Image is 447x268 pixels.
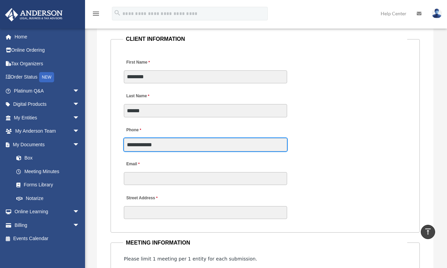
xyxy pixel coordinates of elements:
[3,8,65,21] img: Anderson Advisors Platinum Portal
[5,205,90,219] a: Online Learningarrow_drop_down
[5,30,90,44] a: Home
[123,34,407,44] legend: CLIENT INFORMATION
[92,10,100,18] i: menu
[10,178,90,192] a: Forms Library
[10,151,90,165] a: Box
[5,44,90,57] a: Online Ordering
[432,9,442,18] img: User Pic
[10,191,90,205] a: Notarize
[5,98,90,111] a: Digital Productsarrow_drop_down
[73,84,86,98] span: arrow_drop_down
[124,256,257,262] span: Please limit 1 meeting per 1 entity for each submission.
[5,57,90,70] a: Tax Organizers
[10,165,86,178] a: Meeting Minutes
[73,111,86,125] span: arrow_drop_down
[123,238,407,248] legend: MEETING INFORMATION
[73,138,86,152] span: arrow_drop_down
[73,218,86,232] span: arrow_drop_down
[5,218,90,232] a: Billingarrow_drop_down
[39,72,54,82] div: NEW
[73,205,86,219] span: arrow_drop_down
[114,9,121,17] i: search
[5,70,90,84] a: Order StatusNEW
[124,126,143,135] label: Phone
[5,124,90,138] a: My Anderson Teamarrow_drop_down
[124,194,188,203] label: Street Address
[5,138,90,151] a: My Documentsarrow_drop_down
[92,12,100,18] a: menu
[424,228,432,236] i: vertical_align_top
[73,124,86,138] span: arrow_drop_down
[5,84,90,98] a: Platinum Q&Aarrow_drop_down
[5,111,90,124] a: My Entitiesarrow_drop_down
[124,58,151,67] label: First Name
[5,232,90,246] a: Events Calendar
[124,92,151,101] label: Last Name
[421,225,435,239] a: vertical_align_top
[73,98,86,112] span: arrow_drop_down
[124,160,141,169] label: Email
